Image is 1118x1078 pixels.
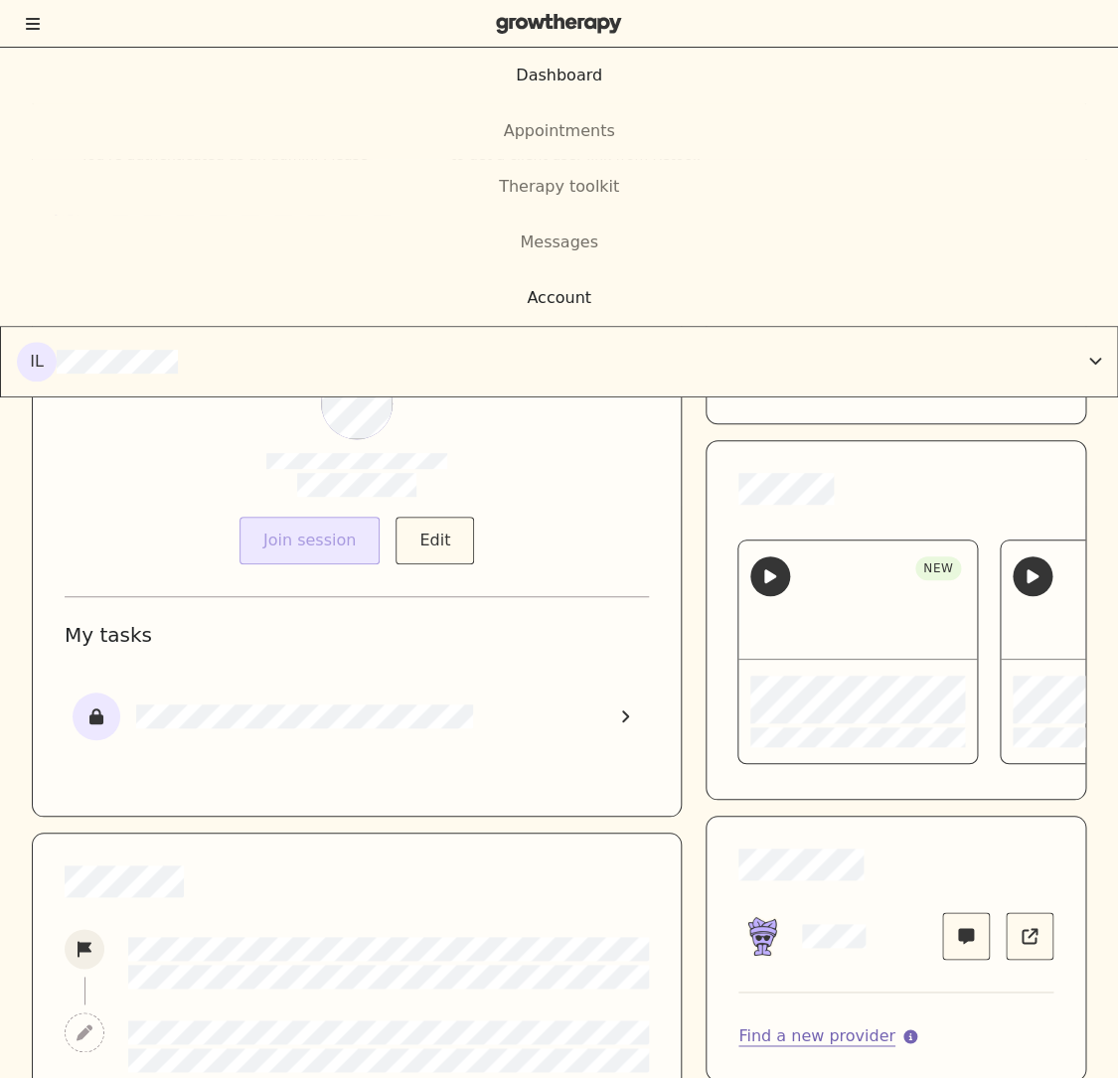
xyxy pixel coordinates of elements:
[738,912,786,960] img: Lisa Hao picture
[738,540,977,763] button: New
[396,517,474,564] button: Edit appointment
[240,517,380,564] a: Join session
[520,231,597,254] div: Messages
[738,1026,895,1045] a: Find a new provider
[17,342,57,382] div: IL
[65,621,649,649] h1: My tasks
[903,1029,917,1043] svg: More info
[915,556,961,580] div: New
[1006,912,1053,960] a: Provider profile for Lisa Hao
[24,14,42,34] button: Toggle menu
[738,1024,895,1048] div: Find a new provider
[496,14,622,34] img: Grow Therapy logo
[499,175,619,199] div: Therapy toolkit
[516,64,602,87] div: Dashboard
[738,540,977,660] div: Welcome to your client portal
[942,912,990,960] a: Message Lisa Hao
[527,286,591,310] div: Account
[503,119,614,143] div: Appointments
